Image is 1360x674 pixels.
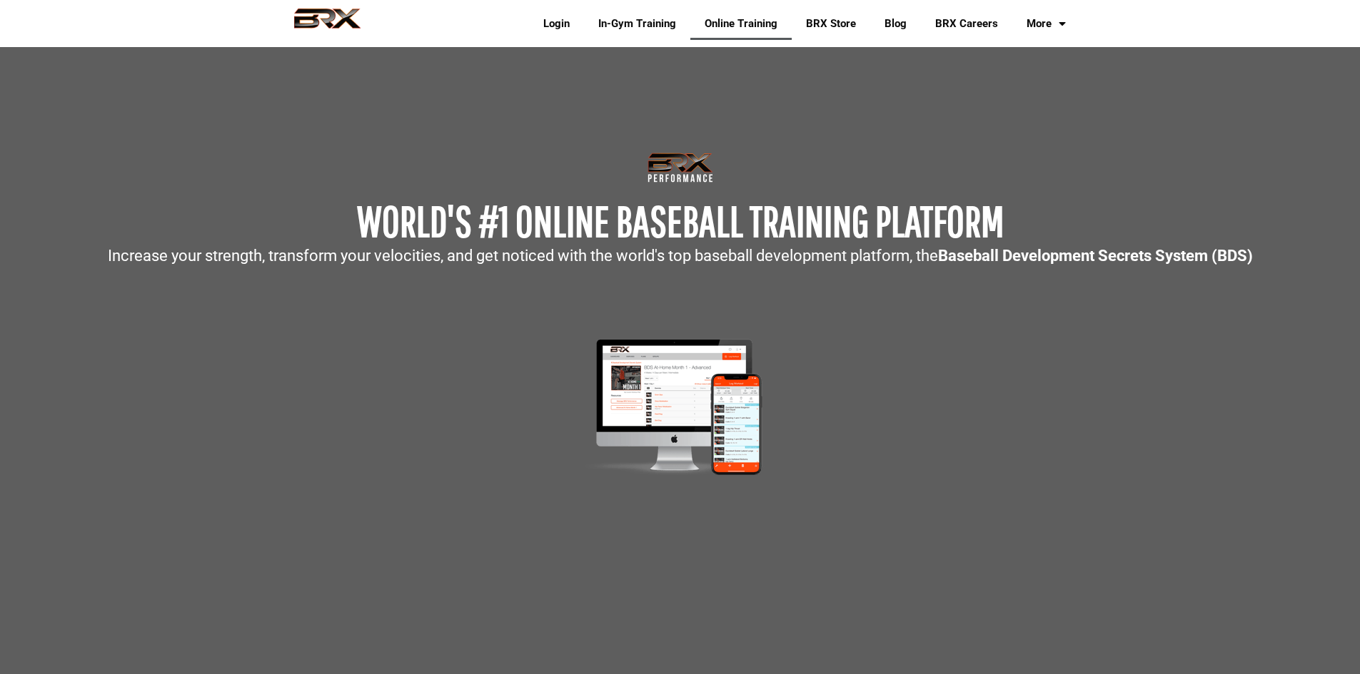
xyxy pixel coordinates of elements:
[281,8,374,39] img: BRX Performance
[792,7,870,40] a: BRX Store
[529,7,584,40] a: Login
[7,248,1353,264] p: Increase your strength, transform your velocities, and get noticed with the world's top baseball ...
[690,7,792,40] a: Online Training
[1012,7,1080,40] a: More
[870,7,921,40] a: Blog
[357,196,1004,245] span: WORLD'S #1 ONLINE BASEBALL TRAINING PLATFORM
[645,150,715,185] img: Transparent-Black-BRX-Logo-White-Performance
[921,7,1012,40] a: BRX Careers
[518,7,1080,40] div: Navigation Menu
[584,7,690,40] a: In-Gym Training
[567,335,793,479] img: Mockup-2-large
[938,247,1253,265] strong: Baseball Development Secrets System (BDS)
